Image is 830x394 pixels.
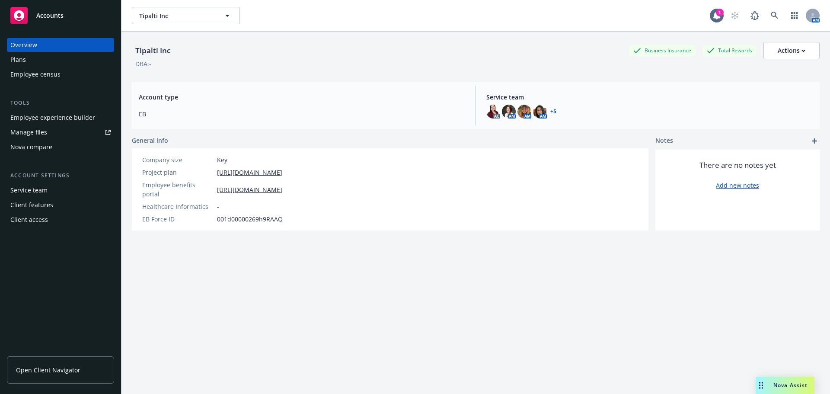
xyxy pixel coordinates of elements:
[550,109,556,114] a: +5
[217,185,282,194] a: [URL][DOMAIN_NAME]
[763,42,820,59] button: Actions
[7,140,114,154] a: Nova compare
[10,183,48,197] div: Service team
[142,168,214,177] div: Project plan
[716,9,724,16] div: 1
[773,381,808,389] span: Nova Assist
[10,140,52,154] div: Nova compare
[486,93,813,102] span: Service team
[132,136,168,145] span: General info
[7,125,114,139] a: Manage files
[766,7,783,24] a: Search
[7,111,114,125] a: Employee experience builder
[139,109,465,119] span: EB
[139,11,214,20] span: Tipalti Inc
[7,3,114,28] a: Accounts
[7,171,114,180] div: Account settings
[10,53,26,67] div: Plans
[778,42,805,59] div: Actions
[533,105,547,119] img: photo
[716,181,759,190] a: Add new notes
[699,160,776,170] span: There are no notes yet
[217,168,282,177] a: [URL][DOMAIN_NAME]
[139,93,465,102] span: Account type
[142,202,214,211] div: Healthcare Informatics
[10,125,47,139] div: Manage files
[132,45,174,56] div: Tipalti Inc
[7,53,114,67] a: Plans
[10,198,53,212] div: Client features
[7,67,114,81] a: Employee census
[7,183,114,197] a: Service team
[629,45,696,56] div: Business Insurance
[135,59,151,68] div: DBA: -
[217,202,219,211] span: -
[7,198,114,212] a: Client features
[7,213,114,227] a: Client access
[217,215,283,224] span: 001d00000269h9RAAQ
[10,111,95,125] div: Employee experience builder
[702,45,757,56] div: Total Rewards
[655,136,673,146] span: Notes
[142,215,214,224] div: EB Force ID
[10,67,61,81] div: Employee census
[756,377,814,394] button: Nova Assist
[7,38,114,52] a: Overview
[809,136,820,146] a: add
[142,155,214,164] div: Company size
[486,105,500,119] img: photo
[10,38,37,52] div: Overview
[786,7,803,24] a: Switch app
[502,105,516,119] img: photo
[517,105,531,119] img: photo
[756,377,766,394] div: Drag to move
[36,12,64,19] span: Accounts
[7,99,114,107] div: Tools
[217,155,227,164] span: Key
[10,213,48,227] div: Client access
[132,7,240,24] button: Tipalti Inc
[726,7,744,24] a: Start snowing
[142,180,214,199] div: Employee benefits portal
[746,7,763,24] a: Report a Bug
[16,365,80,375] span: Open Client Navigator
